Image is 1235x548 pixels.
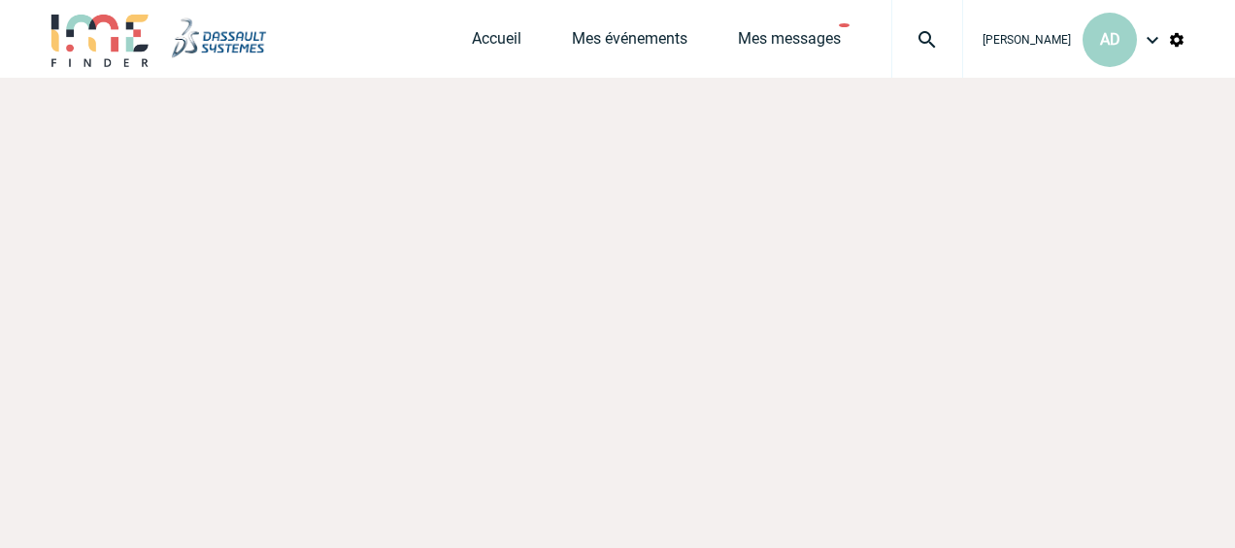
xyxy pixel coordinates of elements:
a: Mes messages [738,29,841,56]
span: AD [1100,30,1120,49]
span: [PERSON_NAME] [983,33,1071,47]
a: Accueil [472,29,521,56]
a: Mes événements [572,29,687,56]
img: IME-Finder [50,12,150,67]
